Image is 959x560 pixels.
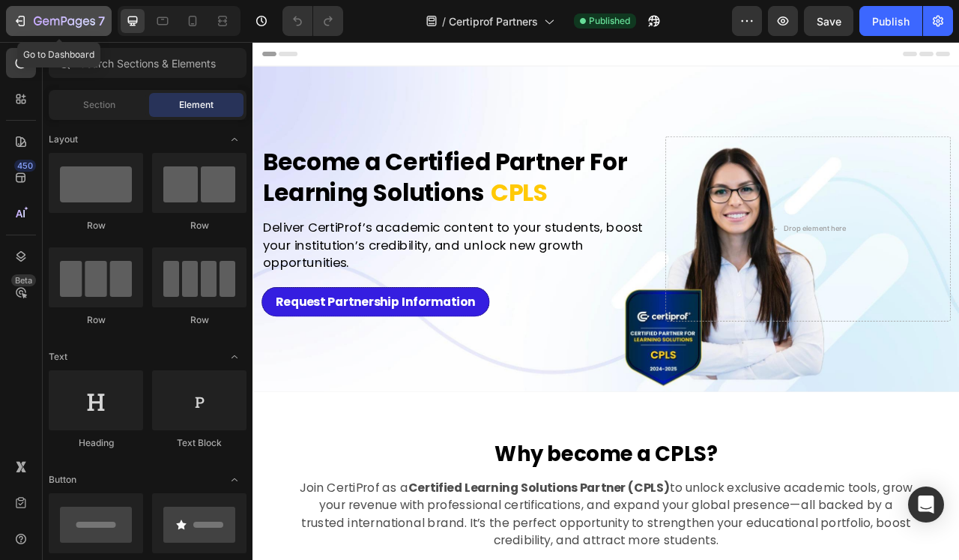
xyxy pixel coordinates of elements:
[859,6,922,36] button: Publish
[11,312,301,349] a: Request Partnership Information
[13,225,496,292] span: Deliver CertiProf’s academic content to your students, boost your institution’s credibility, and ...
[14,160,36,172] div: 450
[6,6,112,36] button: 7
[282,6,343,36] div: Undo/Redo
[49,473,76,487] span: Button
[252,42,959,560] iframe: Design area
[179,98,214,112] span: Element
[308,505,591,542] strong: Why become a CPLS?
[442,13,446,29] span: /
[223,345,246,369] span: Toggle open
[49,133,78,146] span: Layout
[49,436,143,450] div: Heading
[49,313,143,327] div: Row
[83,98,115,112] span: Section
[29,321,283,340] p: Request Partnership Information
[303,170,376,212] strong: CPLS
[223,468,246,492] span: Toggle open
[817,15,841,28] span: Save
[449,13,538,29] span: Certiprof Partners
[11,274,36,286] div: Beta
[589,14,630,28] span: Published
[804,6,853,36] button: Save
[49,350,67,364] span: Text
[872,13,910,29] div: Publish
[908,487,944,523] div: Open Intercom Messenger
[152,219,246,232] div: Row
[49,48,246,78] input: Search Sections & Elements
[152,436,246,450] div: Text Block
[152,313,246,327] div: Row
[49,219,143,232] div: Row
[676,232,755,244] div: Drop element here
[223,127,246,151] span: Toggle open
[98,12,105,30] p: 7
